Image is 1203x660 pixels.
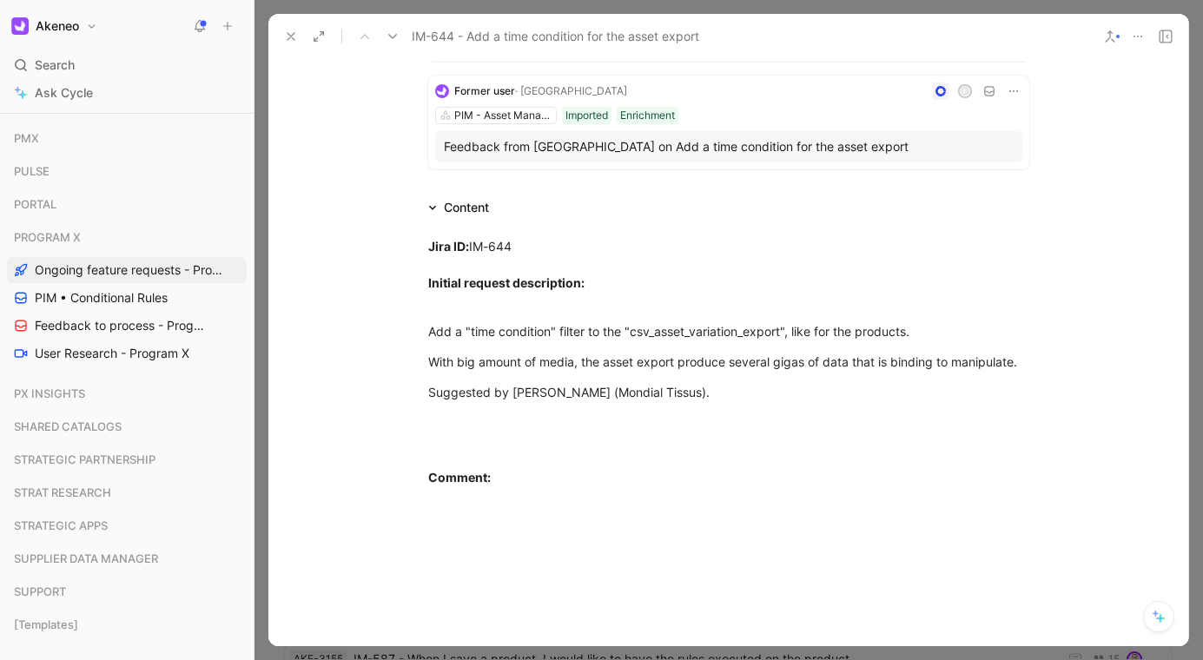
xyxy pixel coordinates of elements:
[14,129,39,147] span: PMX
[35,289,168,307] span: PIM • Conditional Rules
[515,84,627,97] span: · [GEOGRAPHIC_DATA]
[7,446,247,478] div: STRATEGIC PARTNERSHIP
[444,136,1014,157] div: Feedback from [GEOGRAPHIC_DATA] on Add a time condition for the asset export
[7,512,247,544] div: STRATEGIC APPS
[35,317,206,334] span: Feedback to process - Program X
[7,313,247,339] a: Feedback to process - Program X
[428,237,1029,310] div: IM-644
[565,107,608,124] div: Imported
[7,479,247,505] div: STRAT RESEARCH
[428,322,1029,340] div: Add a "time condition" filter to the "csv_asset_variation_export", like for the products.
[7,191,247,217] div: PORTAL
[428,239,469,254] strong: Jira ID:
[7,479,247,511] div: STRAT RESEARCH
[421,197,496,218] div: Content
[7,52,247,78] div: Search
[620,107,675,124] div: Enrichment
[14,418,122,435] span: SHARED CATALOGS
[7,413,247,439] div: SHARED CATALOGS
[444,197,489,218] div: Content
[454,107,552,124] div: PIM - Asset Manager
[435,84,449,98] img: logo
[7,125,247,156] div: PMX
[7,413,247,445] div: SHARED CATALOGS
[7,158,247,184] div: PULSE
[14,451,155,468] span: STRATEGIC PARTNERSHIP
[428,353,1029,371] div: With big amount of media, the asset export produce several gigas of data that is binding to manip...
[14,195,56,213] span: PORTAL
[14,228,81,246] span: PROGRAM X
[35,261,225,279] span: Ongoing feature requests - Program X
[14,517,108,534] span: STRATEGIC APPS
[35,345,189,362] span: User Research - Program X
[428,275,585,290] strong: Initial request description:
[7,545,247,571] div: SUPPLIER DATA MANAGER
[7,224,247,250] div: PROGRAM X
[7,191,247,222] div: PORTAL
[959,86,970,97] div: F
[7,446,247,472] div: STRATEGIC PARTNERSHIP
[14,484,111,501] span: STRAT RESEARCH
[7,578,247,610] div: SUPPORT
[7,257,247,283] a: Ongoing feature requests - Program X
[7,285,247,311] a: PIM • Conditional Rules
[7,545,247,577] div: SUPPLIER DATA MANAGER
[428,383,1029,401] div: Suggested by [PERSON_NAME] (Mondial Tissus).
[454,84,515,97] span: Former user
[428,470,491,485] strong: Comment:
[7,380,247,412] div: PX INSIGHTS
[7,14,102,38] button: AkeneoAkeneo
[7,611,247,637] div: [Templates]
[35,82,93,103] span: Ask Cycle
[7,380,247,406] div: PX INSIGHTS
[7,340,247,366] a: User Research - Program X
[412,26,699,47] span: IM-644 - Add a time condition for the asset export
[14,616,78,633] span: [Templates]
[11,17,29,35] img: Akeneo
[7,158,247,189] div: PULSE
[7,578,247,604] div: SUPPORT
[35,55,75,76] span: Search
[7,80,247,106] a: Ask Cycle
[14,550,158,567] span: SUPPLIER DATA MANAGER
[7,611,247,643] div: [Templates]
[36,18,79,34] h1: Akeneo
[14,385,85,402] span: PX INSIGHTS
[14,162,50,180] span: PULSE
[7,512,247,538] div: STRATEGIC APPS
[7,224,247,366] div: PROGRAM XOngoing feature requests - Program XPIM • Conditional RulesFeedback to process - Program...
[14,583,66,600] span: SUPPORT
[7,125,247,151] div: PMX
